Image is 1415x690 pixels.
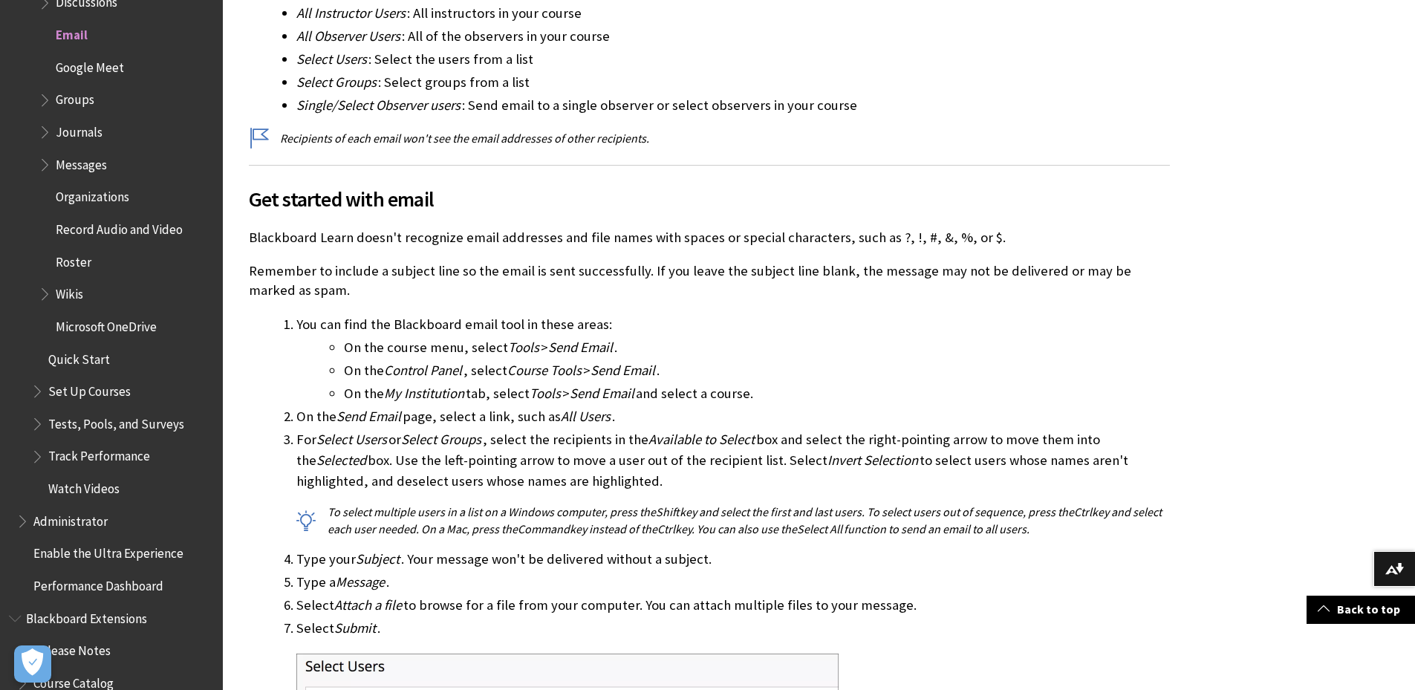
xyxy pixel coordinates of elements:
[56,185,129,205] span: Organizations
[356,550,400,567] span: Subject
[296,97,461,114] span: Single/Select Observer users
[296,572,1170,593] li: Type a .
[249,261,1170,300] p: Remember to include a subject line so the email is sent successfully. If you leave the subject li...
[296,95,1170,116] li: : Send email to a single observer or select observers in your course
[296,504,1170,537] p: To select multiple users in a list on a Windows computer, press the key and select the first and ...
[296,74,377,91] span: Select Groups
[249,228,1170,247] p: Blackboard Learn doesn't recognize email addresses and file names with spaces or special characte...
[296,595,1170,616] li: Select to browse for a file from your computer. You can attach multiple files to your message.
[56,152,107,172] span: Messages
[296,49,1170,70] li: : Select the users from a list
[296,314,1170,404] li: You can find the Blackboard email tool in these areas:
[548,339,613,356] span: Send Email
[316,452,366,469] span: Selected
[384,385,464,402] span: My Institution
[296,406,1170,427] li: On the page, select a link, such as .
[48,379,131,399] span: Set Up Courses
[316,431,387,448] span: Select Users
[1307,596,1415,623] a: Back to top
[56,217,183,237] span: Record Audio and Video
[56,314,157,334] span: Microsoft OneDrive
[797,521,842,536] span: Select All
[296,3,1170,24] li: : All instructors in your course
[48,411,184,432] span: Tests, Pools, and Surveys
[334,619,376,637] span: Submit
[336,573,385,590] span: Message
[296,26,1170,47] li: : All of the observers in your course
[561,408,611,425] span: All Users
[657,521,675,536] span: Ctrl
[48,444,150,464] span: Track Performance
[33,509,108,529] span: Administrator
[33,541,183,562] span: Enable the Ultra Experience
[334,596,402,613] span: Attach a file
[56,281,83,302] span: Wikis
[656,504,680,519] span: Shift
[591,362,655,379] span: Send Email
[296,4,406,22] span: All Instructor Users
[56,55,124,75] span: Google Meet
[296,549,1170,570] li: Type your . Your message won't be delivered without a subject.
[344,360,1170,381] li: On the , select > .
[570,385,634,402] span: Send Email
[296,51,367,68] span: Select Users
[56,120,103,140] span: Journals
[530,385,561,402] span: Tools
[48,347,110,367] span: Quick Start
[508,339,539,356] span: Tools
[296,72,1170,93] li: : Select groups from a list
[48,476,120,496] span: Watch Videos
[401,431,481,448] span: Select Groups
[1074,504,1092,519] span: Ctrl
[14,645,51,683] button: Open Preferences
[648,431,755,448] span: Available to Select
[56,250,91,270] span: Roster
[249,183,1170,215] span: Get started with email
[33,573,163,593] span: Performance Dashboard
[26,606,147,626] span: Blackboard Extensions
[518,521,570,536] span: Command
[507,362,582,379] span: Course Tools
[336,408,401,425] span: Send Email
[249,130,1170,146] p: Recipients of each email won't see the email addresses of other recipients.
[296,27,400,45] span: All Observer Users
[344,383,1170,404] li: On the tab, select > and select a course.
[33,639,111,659] span: Release Notes
[384,362,462,379] span: Control Panel
[296,429,1170,537] li: For or , select the recipients in the box and select the right-pointing arrow to move them into t...
[827,452,918,469] span: Invert Selection
[344,337,1170,358] li: On the course menu, select > .
[56,88,94,108] span: Groups
[56,22,88,42] span: Email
